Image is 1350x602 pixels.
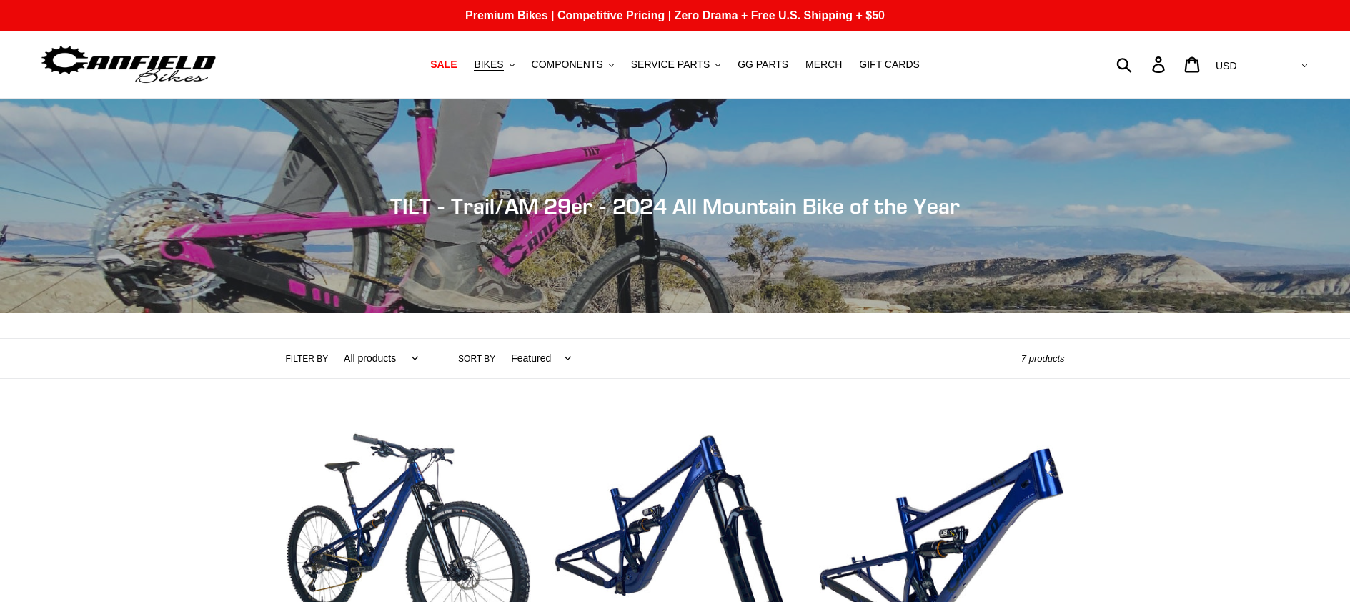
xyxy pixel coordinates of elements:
[859,59,920,71] span: GIFT CARDS
[805,59,842,71] span: MERCH
[474,59,503,71] span: BIKES
[467,55,521,74] button: BIKES
[423,55,464,74] a: SALE
[631,59,710,71] span: SERVICE PARTS
[1021,353,1065,364] span: 7 products
[458,352,495,365] label: Sort by
[525,55,621,74] button: COMPONENTS
[730,55,795,74] a: GG PARTS
[852,55,927,74] a: GIFT CARDS
[798,55,849,74] a: MERCH
[430,59,457,71] span: SALE
[286,352,329,365] label: Filter by
[624,55,728,74] button: SERVICE PARTS
[39,42,218,87] img: Canfield Bikes
[390,193,960,219] span: TILT - Trail/AM 29er - 2024 All Mountain Bike of the Year
[532,59,603,71] span: COMPONENTS
[738,59,788,71] span: GG PARTS
[1124,49,1161,80] input: Search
